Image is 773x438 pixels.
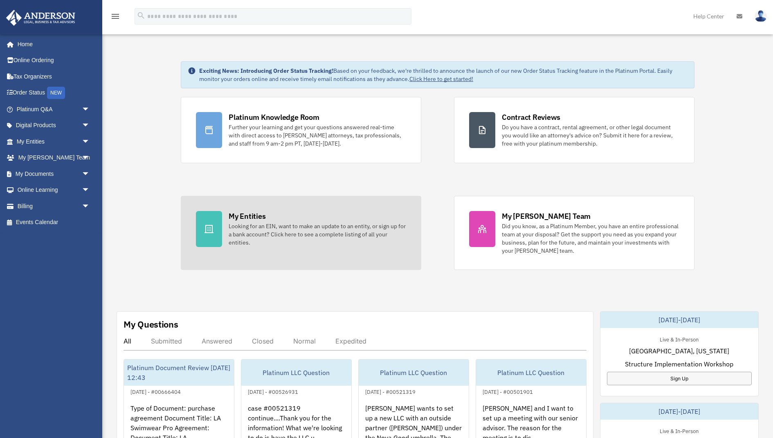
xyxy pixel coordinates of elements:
div: Platinum LLC Question [476,359,586,386]
div: My Questions [124,318,178,330]
a: Sign Up [607,372,752,385]
a: My Documentsarrow_drop_down [6,166,102,182]
a: Billingarrow_drop_down [6,198,102,214]
div: Platinum Document Review [DATE] 12:43 [124,359,234,386]
div: [DATE] - #00501901 [476,387,539,395]
div: Do you have a contract, rental agreement, or other legal document you would like an attorney's ad... [502,123,679,148]
a: Online Learningarrow_drop_down [6,182,102,198]
div: Expedited [335,337,366,345]
a: Platinum Knowledge Room Further your learning and get your questions answered real-time with dire... [181,97,421,163]
div: Live & In-Person [653,426,705,435]
div: My [PERSON_NAME] Team [502,211,591,221]
div: Based on your feedback, we're thrilled to announce the launch of our new Order Status Tracking fe... [199,67,688,83]
a: Tax Organizers [6,68,102,85]
span: arrow_drop_down [82,182,98,199]
a: Click Here to get started! [409,75,473,83]
div: All [124,337,131,345]
div: Submitted [151,337,182,345]
div: Platinum Knowledge Room [229,112,319,122]
strong: Exciting News: Introducing Order Status Tracking! [199,67,333,74]
div: [DATE] - #00521319 [359,387,422,395]
div: Platinum LLC Question [359,359,469,386]
div: Did you know, as a Platinum Member, you have an entire professional team at your disposal? Get th... [502,222,679,255]
span: arrow_drop_down [82,198,98,215]
span: arrow_drop_down [82,117,98,134]
a: My [PERSON_NAME] Teamarrow_drop_down [6,150,102,166]
span: arrow_drop_down [82,133,98,150]
div: [DATE]-[DATE] [600,312,759,328]
div: Answered [202,337,232,345]
div: [DATE] - #00666404 [124,387,187,395]
a: Contract Reviews Do you have a contract, rental agreement, or other legal document you would like... [454,97,694,163]
a: Events Calendar [6,214,102,231]
a: My Entities Looking for an EIN, want to make an update to an entity, or sign up for a bank accoun... [181,196,421,270]
span: Structure Implementation Workshop [625,359,733,369]
a: Platinum Q&Aarrow_drop_down [6,101,102,117]
div: Normal [293,337,316,345]
a: Online Ordering [6,52,102,69]
div: Live & In-Person [653,335,705,343]
i: search [137,11,146,20]
div: Looking for an EIN, want to make an update to an entity, or sign up for a bank account? Click her... [229,222,406,247]
a: Home [6,36,98,52]
a: My [PERSON_NAME] Team Did you know, as a Platinum Member, you have an entire professional team at... [454,196,694,270]
a: Order StatusNEW [6,85,102,101]
div: Contract Reviews [502,112,560,122]
div: [DATE]-[DATE] [600,403,759,420]
div: My Entities [229,211,265,221]
span: [GEOGRAPHIC_DATA], [US_STATE] [629,346,729,356]
div: Closed [252,337,274,345]
span: arrow_drop_down [82,101,98,118]
a: Digital Productsarrow_drop_down [6,117,102,134]
a: My Entitiesarrow_drop_down [6,133,102,150]
span: arrow_drop_down [82,150,98,166]
div: Platinum LLC Question [241,359,351,386]
i: menu [110,11,120,21]
span: arrow_drop_down [82,166,98,182]
img: User Pic [755,10,767,22]
div: [DATE] - #00526931 [241,387,305,395]
div: NEW [47,87,65,99]
img: Anderson Advisors Platinum Portal [4,10,78,26]
a: menu [110,14,120,21]
div: Further your learning and get your questions answered real-time with direct access to [PERSON_NAM... [229,123,406,148]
